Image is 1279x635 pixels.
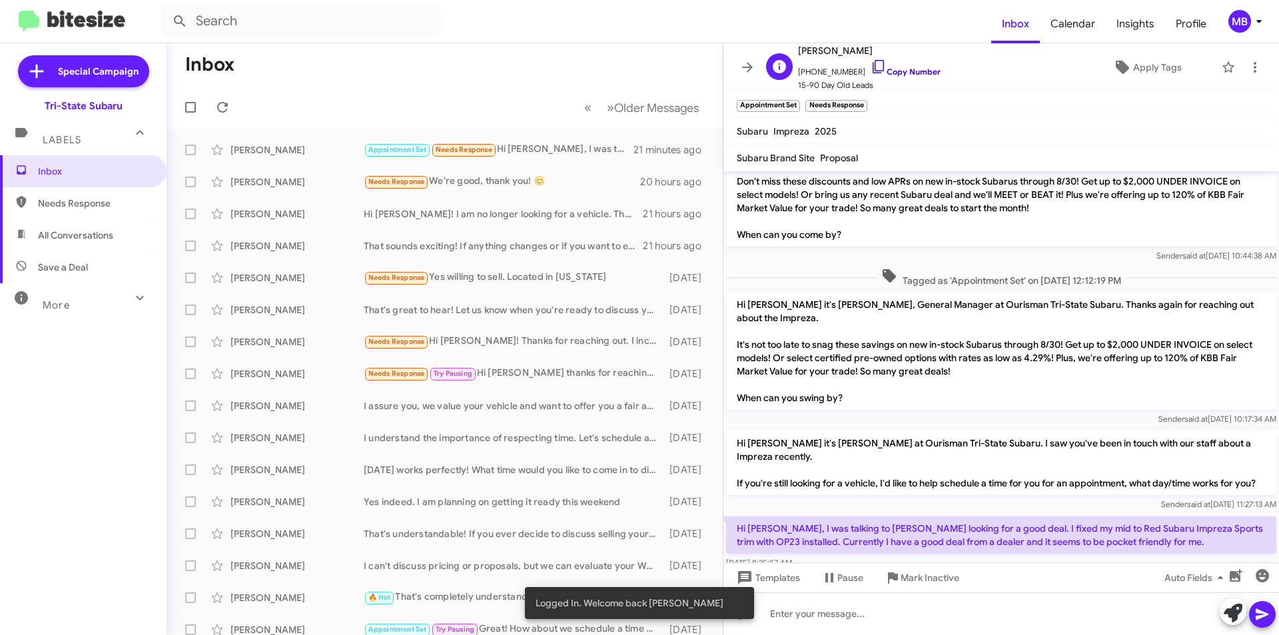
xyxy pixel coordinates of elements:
[364,527,663,540] div: That's understandable! If you ever decide to discuss selling your vehicle, we're here to help. Do...
[230,335,364,348] div: [PERSON_NAME]
[1133,55,1182,79] span: Apply Tags
[723,566,811,590] button: Templates
[230,143,364,157] div: [PERSON_NAME]
[634,143,712,157] div: 21 minutes ago
[230,207,364,221] div: [PERSON_NAME]
[230,463,364,476] div: [PERSON_NAME]
[58,65,139,78] span: Special Campaign
[364,431,663,444] div: I understand the importance of respecting time. Let's schedule an appointment to evaluate your Tu...
[368,273,425,282] span: Needs Response
[230,271,364,285] div: [PERSON_NAME]
[607,99,614,116] span: »
[640,175,712,189] div: 20 hours ago
[230,495,364,508] div: [PERSON_NAME]
[38,197,151,210] span: Needs Response
[663,303,712,317] div: [DATE]
[1164,566,1228,590] span: Auto Fields
[364,366,663,381] div: Hi [PERSON_NAME] thanks for reaching out. Let's chat late next week. I'm out of town now but will...
[614,101,699,115] span: Older Messages
[38,165,151,178] span: Inbox
[663,367,712,380] div: [DATE]
[368,369,425,378] span: Needs Response
[43,299,70,311] span: More
[185,54,234,75] h1: Inbox
[1158,414,1276,424] span: Sender [DATE] 10:17:34 AM
[663,271,712,285] div: [DATE]
[871,67,941,77] a: Copy Number
[364,495,663,508] div: Yes indeed. I am planning on getting it ready this weekend
[798,43,941,59] span: [PERSON_NAME]
[805,100,867,112] small: Needs Response
[737,152,815,164] span: Subaru Brand Site
[901,566,959,590] span: Mark Inactive
[230,175,364,189] div: [PERSON_NAME]
[230,559,364,572] div: [PERSON_NAME]
[726,516,1276,554] p: Hi [PERSON_NAME], I was talking to [PERSON_NAME] looking for a good deal. I fixed my mid to Red S...
[663,335,712,348] div: [DATE]
[364,334,663,349] div: Hi [PERSON_NAME]! Thanks for reaching out. I incorrectly entered the address of the vehicle and i...
[1106,5,1165,43] a: Insights
[837,566,863,590] span: Pause
[45,99,123,113] div: Tri-State Subaru
[798,79,941,92] span: 15-90 Day Old Leads
[1040,5,1106,43] a: Calendar
[726,293,1276,410] p: Hi [PERSON_NAME] it's [PERSON_NAME], General Manager at Ourisman Tri-State Subaru. Thanks again f...
[230,303,364,317] div: [PERSON_NAME]
[364,174,640,189] div: We're good, thank you! 😊
[43,134,81,146] span: Labels
[436,625,474,634] span: Try Pausing
[663,559,712,572] div: [DATE]
[737,125,768,137] span: Subaru
[364,142,634,157] div: Hi [PERSON_NAME], I was talking to [PERSON_NAME] looking for a good deal. I fixed my mid to Red S...
[364,463,663,476] div: [DATE] works perfectly! What time would you like to come in to discuss selling your Telluride?
[1184,414,1208,424] span: said at
[663,527,712,540] div: [DATE]
[434,369,472,378] span: Try Pausing
[1161,499,1276,509] span: Sender [DATE] 11:27:13 AM
[368,625,427,634] span: Appointment Set
[991,5,1040,43] a: Inbox
[577,94,707,121] nav: Page navigation example
[230,239,364,253] div: [PERSON_NAME]
[368,593,391,602] span: 🔥 Hot
[663,463,712,476] div: [DATE]
[38,261,88,274] span: Save a Deal
[576,94,600,121] button: Previous
[726,558,792,568] span: [DATE] 8:35:57 AM
[364,303,663,317] div: That's great to hear! Let us know when you're ready to discuss your options further. We’d love to...
[230,399,364,412] div: [PERSON_NAME]
[726,431,1276,495] p: Hi [PERSON_NAME] it's [PERSON_NAME] at Ourisman Tri-State Subaru. I saw you've been in touch with...
[663,399,712,412] div: [DATE]
[368,337,425,346] span: Needs Response
[230,367,364,380] div: [PERSON_NAME]
[815,125,837,137] span: 2025
[364,590,663,605] div: That's completely understandable! If you'd like, I can help you with more information to make you...
[364,399,663,412] div: I assure you, we value your vehicle and want to offer you a fair assessment. Let’s set up an appo...
[1187,499,1210,509] span: said at
[368,145,427,154] span: Appointment Set
[38,229,113,242] span: All Conversations
[368,177,425,186] span: Needs Response
[364,559,663,572] div: I can't discuss pricing or proposals, but we can evaluate your Wrangler Unlimited in person. Woul...
[584,99,592,116] span: «
[737,100,800,112] small: Appointment Set
[643,207,712,221] div: 21 hours ago
[874,566,970,590] button: Mark Inactive
[1182,251,1206,261] span: said at
[1078,55,1215,79] button: Apply Tags
[811,566,874,590] button: Pause
[18,55,149,87] a: Special Campaign
[1154,566,1239,590] button: Auto Fields
[773,125,809,137] span: Impreza
[643,239,712,253] div: 21 hours ago
[364,207,643,221] div: Hi [PERSON_NAME]! I am no longer looking for a vehicle. Thank you!
[364,270,663,285] div: Yes willing to sell. Located in [US_STATE]
[663,495,712,508] div: [DATE]
[1165,5,1217,43] a: Profile
[1156,251,1276,261] span: Sender [DATE] 10:44:38 AM
[663,431,712,444] div: [DATE]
